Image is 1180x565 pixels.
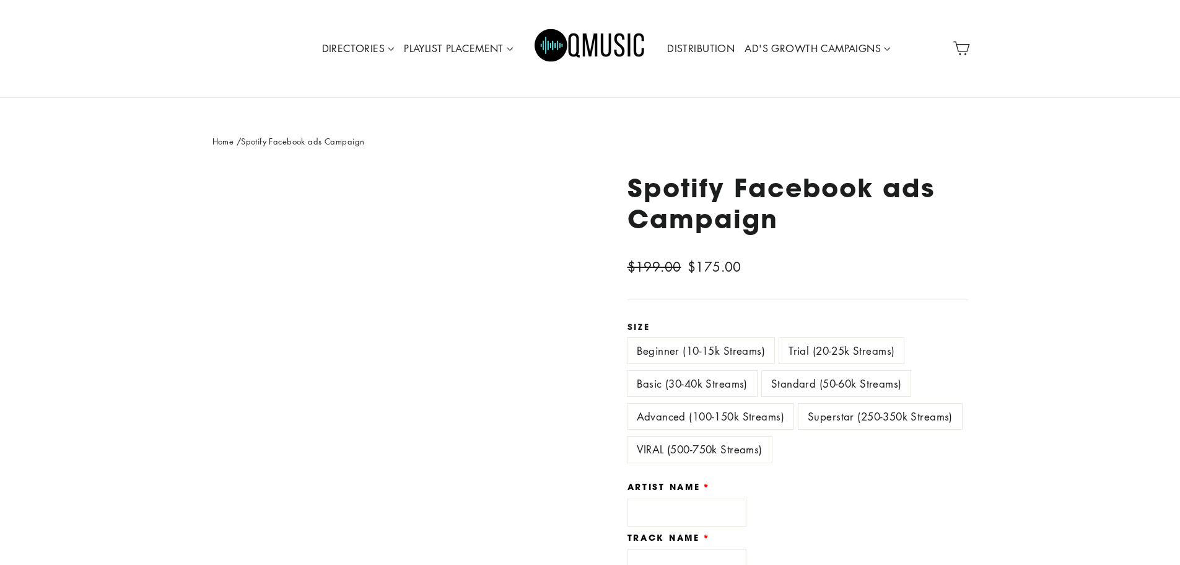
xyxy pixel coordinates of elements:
[627,371,757,396] label: Basic (30-40k Streams)
[779,338,904,363] label: Trial (20-25k Streams)
[212,135,234,147] a: Home
[212,135,968,148] nav: breadcrumbs
[627,404,793,429] label: Advanced (100-150k Streams)
[662,35,740,63] a: DISTRIBUTION
[279,12,902,85] div: Primary
[688,258,741,275] span: $175.00
[762,371,911,396] label: Standard (50-60k Streams)
[627,533,710,543] label: Track Name
[740,35,895,63] a: AD'S GROWTH CAMPAIGNS
[798,404,962,429] label: Superstar (250-350k Streams)
[627,322,968,332] label: Size
[627,172,968,233] h1: Spotify Facebook ads Campaign
[627,482,711,492] label: Artist Name
[627,258,681,275] span: $199.00
[317,35,400,63] a: DIRECTORIES
[535,20,646,76] img: Q Music Promotions
[399,35,518,63] a: PLAYLIST PLACEMENT
[237,135,241,147] span: /
[627,338,775,363] label: Beginner (10-15k Streams)
[627,437,772,462] label: VIRAL (500-750k Streams)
